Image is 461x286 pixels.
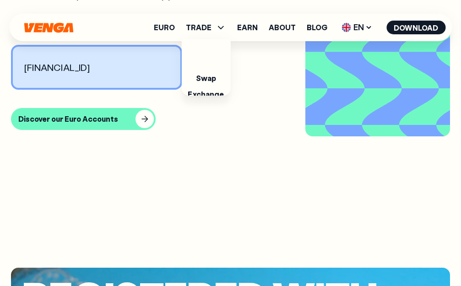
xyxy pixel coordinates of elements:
[196,73,217,83] a: Swap
[386,21,445,34] button: Download
[237,24,258,31] a: Earn
[186,22,226,33] span: TRADE
[338,20,375,35] span: EN
[154,24,175,31] a: Euro
[186,24,212,31] span: TRADE
[23,22,74,33] svg: Home
[342,23,351,32] img: flag-uk
[11,108,156,130] button: Discover our Euro Accounts
[18,114,118,124] div: Discover our Euro Accounts
[188,90,224,99] a: Exchange
[307,24,327,31] a: Blog
[269,24,296,31] a: About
